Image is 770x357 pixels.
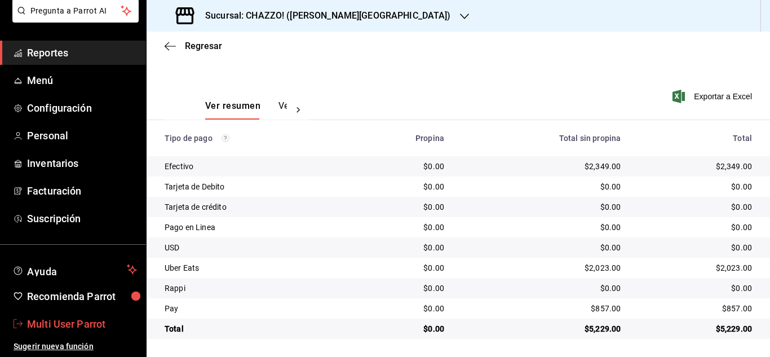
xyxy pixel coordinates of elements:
div: $0.00 [359,161,444,172]
span: Multi User Parrot [27,316,137,332]
div: Pay [165,303,340,314]
div: $5,229.00 [639,323,752,334]
div: $2,023.00 [639,262,752,274]
div: $0.00 [359,262,444,274]
div: $857.00 [462,303,621,314]
div: Total sin propina [462,134,621,143]
span: Recomienda Parrot [27,289,137,304]
button: Ver resumen [205,100,260,120]
span: Regresar [185,41,222,51]
h3: Sucursal: CHAZZO! ([PERSON_NAME][GEOGRAPHIC_DATA]) [196,9,451,23]
span: Menú [27,73,137,88]
div: Tipo de pago [165,134,340,143]
button: Ver pagos [278,100,321,120]
div: Pago en Linea [165,222,340,233]
div: $5,229.00 [462,323,621,334]
div: $0.00 [462,242,621,253]
div: navigation tabs [205,100,287,120]
div: Tarjeta de crédito [165,201,340,213]
div: $2,349.00 [639,161,752,172]
span: Sugerir nueva función [14,341,137,352]
div: $0.00 [639,181,752,192]
div: $0.00 [359,303,444,314]
div: USD [165,242,340,253]
button: Regresar [165,41,222,51]
div: $0.00 [359,242,444,253]
a: Pregunta a Parrot AI [8,13,139,25]
span: Facturación [27,183,137,199]
div: $0.00 [359,222,444,233]
div: $0.00 [639,222,752,233]
div: $0.00 [462,181,621,192]
div: $0.00 [462,201,621,213]
span: Ayuda [27,263,122,276]
div: $0.00 [639,283,752,294]
span: Reportes [27,45,137,60]
div: $2,023.00 [462,262,621,274]
button: Exportar a Excel [675,90,752,103]
div: $0.00 [359,283,444,294]
span: Suscripción [27,211,137,226]
span: Configuración [27,100,137,116]
div: $0.00 [359,201,444,213]
div: Propina [359,134,444,143]
svg: Los pagos realizados con Pay y otras terminales son montos brutos. [222,134,229,142]
div: $2,349.00 [462,161,621,172]
div: Total [639,134,752,143]
div: $0.00 [462,283,621,294]
div: $0.00 [639,201,752,213]
div: Tarjeta de Debito [165,181,340,192]
div: Rappi [165,283,340,294]
div: Uber Eats [165,262,340,274]
div: $0.00 [462,222,621,233]
div: $0.00 [359,181,444,192]
div: $857.00 [639,303,752,314]
div: $0.00 [639,242,752,253]
div: Total [165,323,340,334]
span: Pregunta a Parrot AI [30,5,121,17]
div: Efectivo [165,161,340,172]
span: Inventarios [27,156,137,171]
span: Personal [27,128,137,143]
div: $0.00 [359,323,444,334]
